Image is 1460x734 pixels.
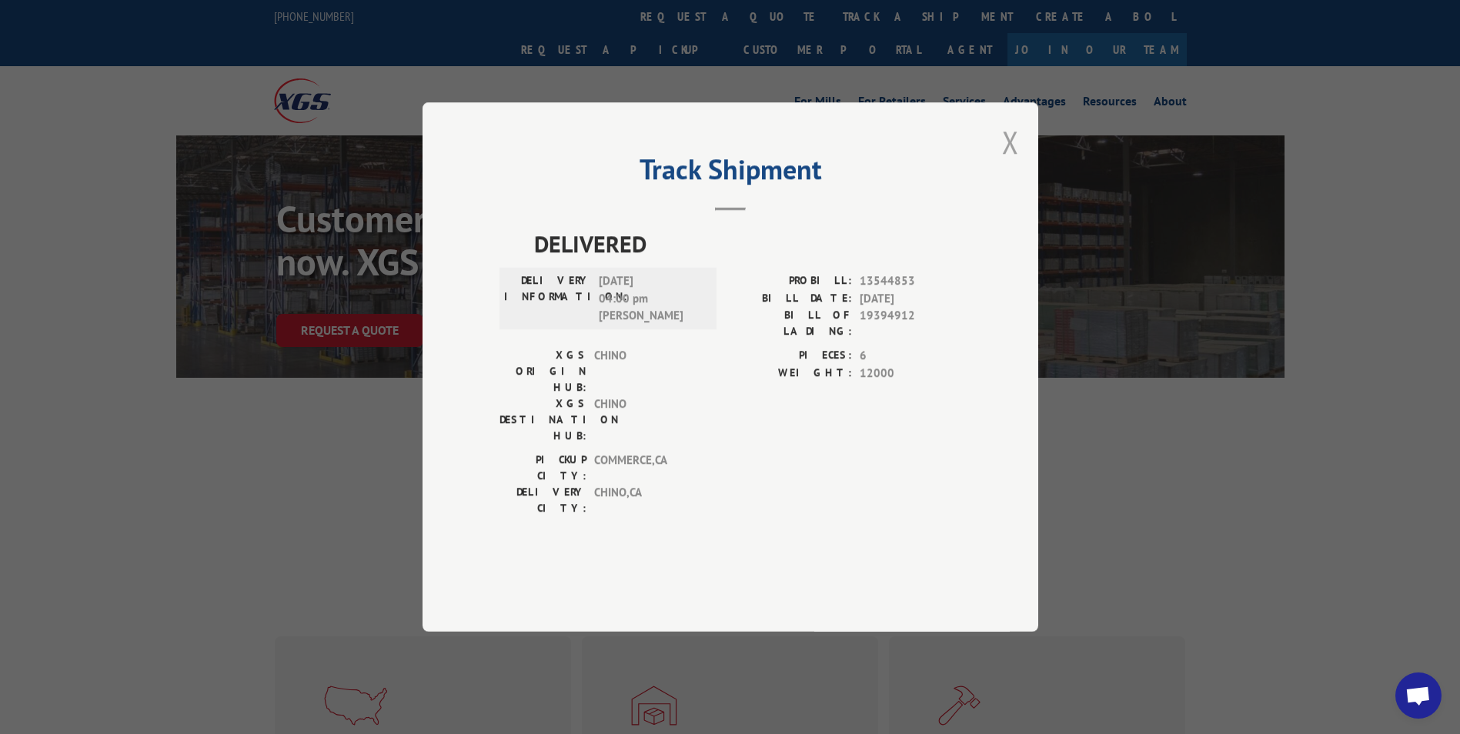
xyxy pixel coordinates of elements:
[594,347,698,395] span: CHINO
[730,347,852,365] label: PIECES:
[1395,672,1442,719] div: Open chat
[499,347,586,395] label: XGS ORIGIN HUB:
[594,395,698,444] span: CHINO
[1002,122,1019,162] button: Close modal
[499,452,586,484] label: PICKUP CITY:
[730,272,852,290] label: PROBILL:
[860,290,961,308] span: [DATE]
[860,365,961,382] span: 12000
[594,452,698,484] span: COMMERCE , CA
[599,272,703,325] span: [DATE] 04:00 pm [PERSON_NAME]
[860,307,961,339] span: 19394912
[534,226,961,261] span: DELIVERED
[504,272,591,325] label: DELIVERY INFORMATION:
[499,158,961,188] h2: Track Shipment
[860,272,961,290] span: 13544853
[499,484,586,516] label: DELIVERY CITY:
[730,307,852,339] label: BILL OF LADING:
[499,395,586,444] label: XGS DESTINATION HUB:
[594,484,698,516] span: CHINO , CA
[730,290,852,308] label: BILL DATE:
[730,365,852,382] label: WEIGHT:
[860,347,961,365] span: 6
